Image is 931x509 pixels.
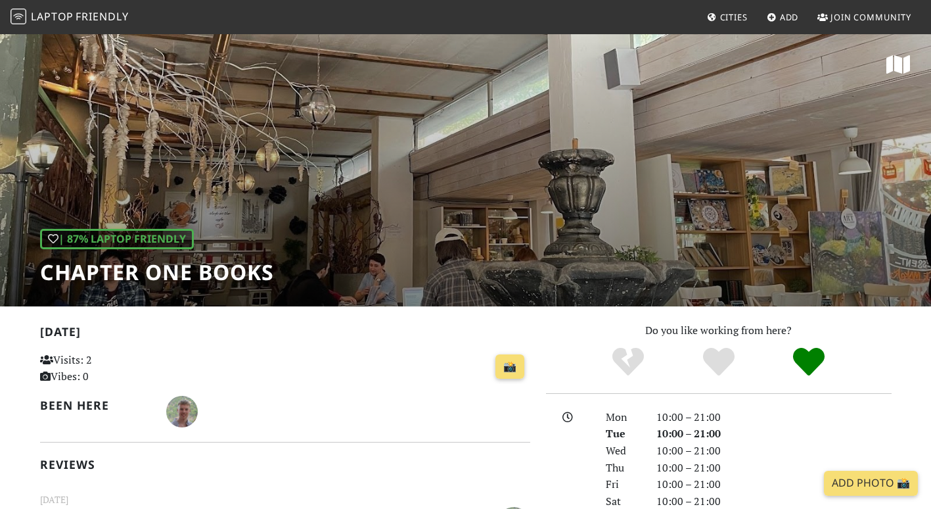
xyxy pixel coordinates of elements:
[702,5,753,29] a: Cities
[40,352,193,385] p: Visits: 2 Vibes: 0
[32,493,538,507] small: [DATE]
[40,399,151,412] h2: Been here
[720,11,748,23] span: Cities
[598,460,648,477] div: Thu
[76,9,128,24] span: Friendly
[598,443,648,460] div: Wed
[40,260,274,285] h1: Chapter One Books
[598,476,648,493] div: Fri
[546,322,892,339] p: Do you like working from here?
[598,409,648,426] div: Mon
[583,346,673,379] div: No
[166,403,198,418] span: Oliver Donohue
[40,458,530,472] h2: Reviews
[648,443,899,460] div: 10:00 – 21:00
[830,11,911,23] span: Join Community
[495,354,524,379] a: 📸
[824,471,918,496] a: Add Photo 📸
[31,9,74,24] span: Laptop
[40,229,194,250] div: | 87% Laptop Friendly
[673,346,764,379] div: Yes
[763,346,854,379] div: Definitely!
[648,460,899,477] div: 10:00 – 21:00
[166,396,198,427] img: 5979-oliver.jpg
[648,409,899,426] div: 10:00 – 21:00
[11,9,26,24] img: LaptopFriendly
[648,476,899,493] div: 10:00 – 21:00
[780,11,799,23] span: Add
[598,425,648,443] div: Tue
[40,325,530,344] h2: [DATE]
[648,425,899,443] div: 10:00 – 21:00
[11,6,129,29] a: LaptopFriendly LaptopFriendly
[761,5,804,29] a: Add
[812,5,917,29] a: Join Community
